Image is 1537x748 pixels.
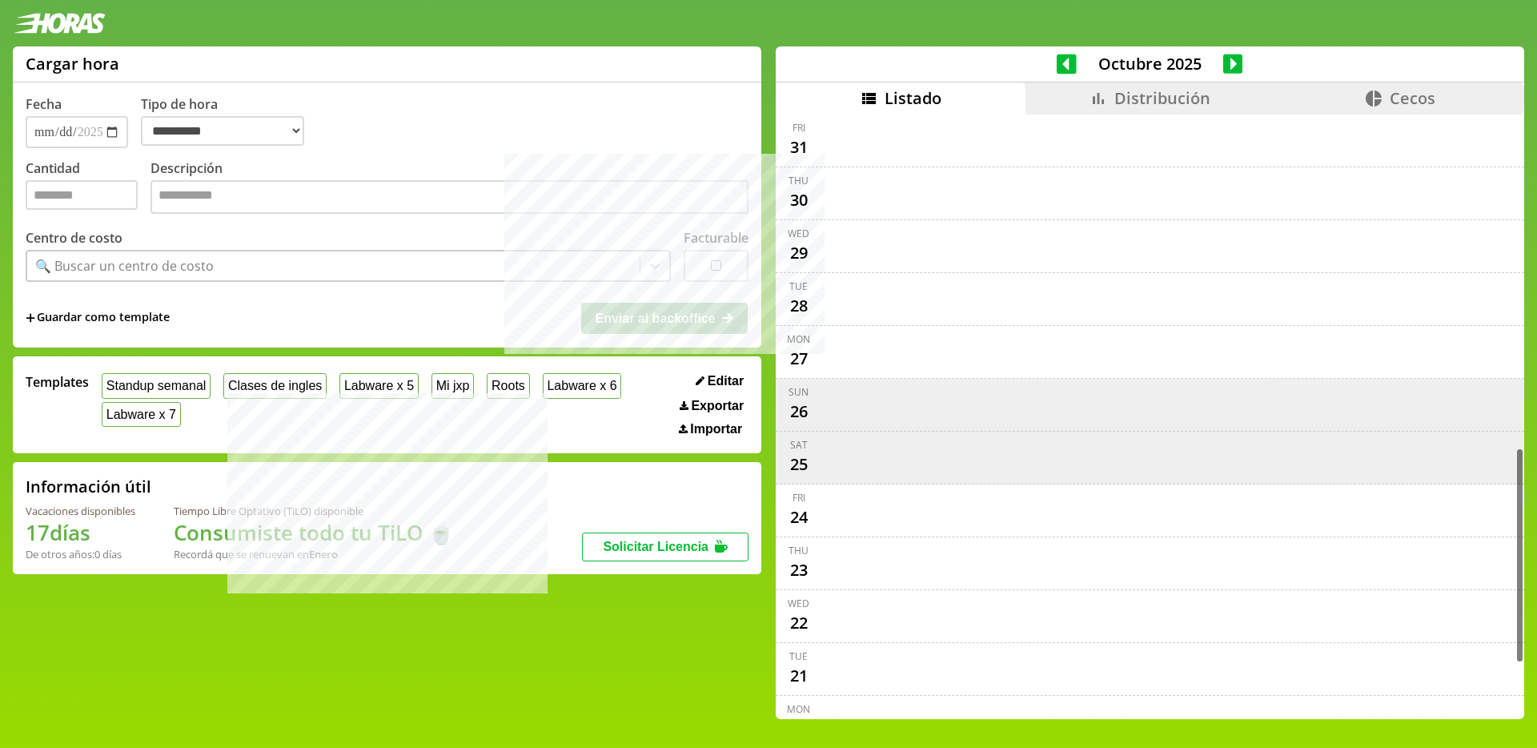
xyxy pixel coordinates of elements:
[174,504,454,518] div: Tiempo Libre Optativo (TiLO) disponible
[786,452,812,477] div: 25
[150,159,748,218] label: Descripción
[26,53,119,74] h1: Cargar hora
[26,476,151,497] h2: Información útil
[26,504,135,518] div: Vacaciones disponibles
[26,547,135,561] div: De otros años: 0 días
[26,309,35,327] span: +
[1077,53,1223,74] span: Octubre 2025
[26,373,89,391] span: Templates
[793,491,805,505] div: Fri
[26,159,150,218] label: Cantidad
[35,257,214,275] div: 🔍 Buscar un centro de costo
[543,373,622,398] button: Labware x 6
[26,518,135,547] h1: 17 días
[788,227,809,240] div: Wed
[786,240,812,266] div: 29
[26,180,138,210] input: Cantidad
[309,547,338,561] b: Enero
[26,309,170,327] span: +Guardar como template
[26,229,122,247] label: Centro de costo
[789,544,809,557] div: Thu
[789,649,808,663] div: Tue
[141,95,317,148] label: Tipo de hora
[691,399,744,413] span: Exportar
[786,399,812,424] div: 26
[13,13,106,34] img: logotipo
[786,135,812,160] div: 31
[684,229,748,247] label: Facturable
[431,373,474,398] button: Mi jxp
[339,373,419,398] button: Labware x 5
[223,373,327,398] button: Clases de ingles
[691,373,748,389] button: Editar
[786,610,812,636] div: 22
[1390,87,1435,109] span: Cecos
[788,597,809,610] div: Wed
[786,505,812,530] div: 24
[786,187,812,213] div: 30
[26,95,62,113] label: Fecha
[690,422,742,436] span: Importar
[786,293,812,319] div: 28
[786,716,812,742] div: 20
[789,385,809,399] div: Sun
[487,373,529,398] button: Roots
[786,557,812,583] div: 23
[787,332,810,346] div: Mon
[1114,87,1210,109] span: Distribución
[787,702,810,716] div: Mon
[885,87,941,109] span: Listado
[789,279,808,293] div: Tue
[675,398,748,414] button: Exportar
[102,402,181,427] button: Labware x 7
[582,533,748,561] button: Solicitar Licencia
[174,518,454,547] h1: Consumiste todo tu TiLO 🍵
[708,374,744,388] span: Editar
[150,180,748,214] textarea: Descripción
[786,663,812,689] div: 21
[786,346,812,372] div: 27
[102,373,211,398] button: Standup semanal
[790,438,808,452] div: Sat
[793,121,805,135] div: Fri
[174,547,454,561] div: Recordá que se renuevan en
[776,115,1524,717] div: scrollable content
[603,540,708,553] span: Solicitar Licencia
[789,174,809,187] div: Thu
[141,116,304,146] select: Tipo de hora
